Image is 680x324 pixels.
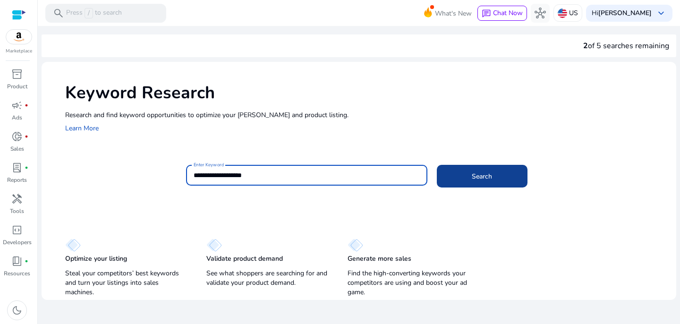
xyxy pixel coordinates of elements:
p: Hi [592,10,652,17]
img: diamond.svg [65,239,81,252]
span: chat [482,9,491,18]
span: / [85,8,93,18]
span: 2 [583,41,588,51]
span: Chat Now [493,9,523,17]
p: Research and find keyword opportunities to optimize your [PERSON_NAME] and product listing. [65,110,667,120]
p: Validate product demand [206,254,283,264]
span: donut_small [11,131,23,142]
p: Resources [4,269,30,278]
p: Find the high-converting keywords your competitors are using and boost your ad game. [348,269,470,297]
img: us.svg [558,9,567,18]
span: hub [535,8,546,19]
span: code_blocks [11,224,23,236]
span: lab_profile [11,162,23,173]
button: hub [531,4,550,23]
p: Tools [10,207,24,215]
p: Ads [12,113,22,122]
p: US [569,5,578,21]
span: search [53,8,64,19]
img: diamond.svg [206,239,222,252]
img: amazon.svg [6,30,32,44]
button: Search [437,165,527,188]
span: handyman [11,193,23,205]
span: keyboard_arrow_down [655,8,667,19]
p: Product [7,82,27,91]
span: dark_mode [11,305,23,316]
span: fiber_manual_record [25,166,28,170]
p: Steal your competitors’ best keywords and turn your listings into sales machines. [65,269,187,297]
span: fiber_manual_record [25,135,28,138]
span: book_4 [11,256,23,267]
span: inventory_2 [11,68,23,80]
p: Reports [7,176,27,184]
mat-label: Enter Keyword [194,162,224,168]
p: Sales [10,145,24,153]
p: Developers [3,238,32,247]
img: diamond.svg [348,239,363,252]
p: See what shoppers are searching for and validate your product demand. [206,269,329,288]
p: Marketplace [6,48,32,55]
b: [PERSON_NAME] [598,9,652,17]
h1: Keyword Research [65,83,667,103]
span: fiber_manual_record [25,103,28,107]
span: fiber_manual_record [25,259,28,263]
button: chatChat Now [477,6,527,21]
p: Press to search [66,8,122,18]
span: What's New [435,5,472,22]
span: campaign [11,100,23,111]
p: Generate more sales [348,254,411,264]
p: Optimize your listing [65,254,127,264]
a: Learn More [65,124,99,133]
div: of 5 searches remaining [583,40,669,51]
span: Search [472,171,492,181]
